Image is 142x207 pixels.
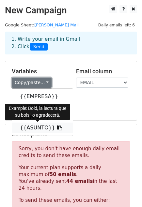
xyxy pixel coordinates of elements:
[19,164,123,192] p: Your current plan supports a daily maximum of . You've already sent in the last 24 hours.
[76,68,131,75] h5: Email column
[5,22,79,27] small: Google Sheet:
[7,36,135,51] div: 1. Write your email in Gmail 2. Click
[96,22,137,27] a: Daily emails left: 6
[96,22,137,29] span: Daily emails left: 6
[109,176,142,207] iframe: Chat Widget
[66,178,93,184] strong: 44 emails
[12,68,66,75] h5: Variables
[12,91,73,102] a: {{EMPRESA}}
[19,145,123,159] p: Sorry, you don't have enough daily email credits to send these emails.
[34,22,79,27] a: [PERSON_NAME] Mail
[30,43,48,51] span: Send
[109,176,142,207] div: Widget de chat
[5,104,70,120] div: Example: Bold, la lectura que su bolsillo agradecerá.
[50,171,76,177] strong: 50 emails
[12,78,52,88] a: Copy/paste...
[12,123,73,133] a: {{ASUNTO}}
[19,197,123,204] p: To send these emails, you can either:
[5,5,137,16] h2: New Campaign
